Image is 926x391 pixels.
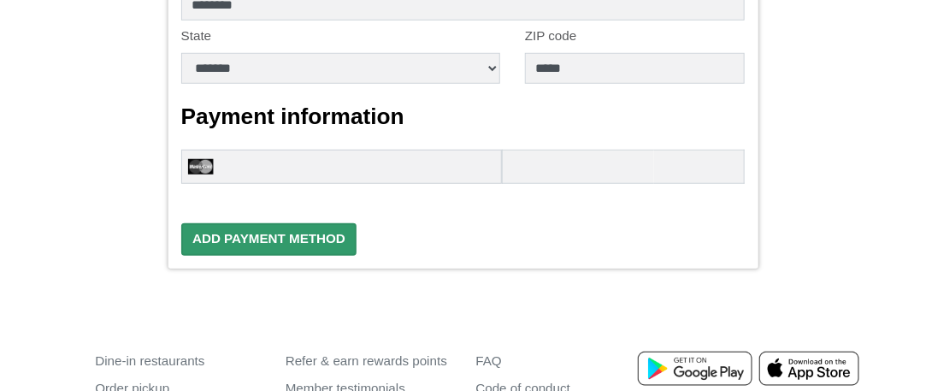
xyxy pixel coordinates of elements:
label: ZIP code [525,27,577,46]
a: Dine-in restaurants [95,347,260,375]
iframe: Secure Credit Card Frame - Credit Card Number [222,161,475,174]
a: Refer & earn rewards points [286,347,451,375]
a: FAQ [475,347,640,375]
iframe: Secure Credit Card Frame - Expiration Date [542,161,628,174]
button: Add Payment Method [181,223,357,256]
iframe: Secure Credit Card Frame - CVV [680,161,718,174]
h3: Payment information [181,104,746,131]
label: State [181,27,211,46]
